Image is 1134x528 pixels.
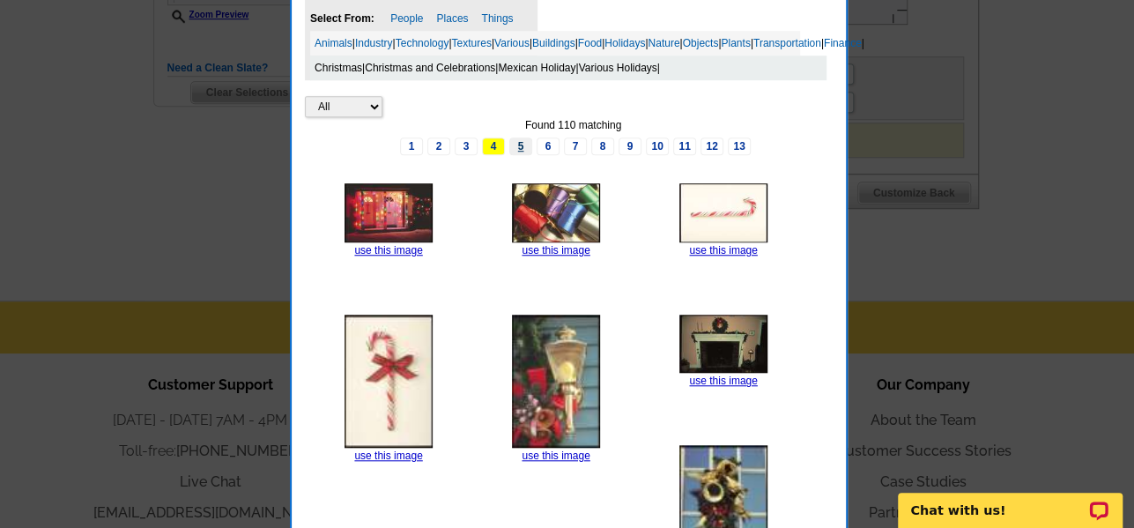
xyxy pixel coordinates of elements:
a: 3 [455,138,478,155]
a: 1 [400,138,423,155]
span: | [862,37,864,49]
a: use this image [522,244,589,257]
a: 2 [427,138,450,155]
a: use this image [354,244,422,257]
a: Technology [396,37,449,49]
a: 12 [700,138,723,155]
a: Transportation [753,37,821,49]
img: th_72031.jpg [512,315,600,449]
div: Found 110 matching [305,117,841,133]
span: | [393,37,396,49]
span: | [492,37,494,49]
a: Holidays [604,37,645,49]
a: use this image [354,450,422,462]
a: Finance [824,37,862,49]
a: Mexican Holiday [498,62,575,74]
span: | [751,37,753,49]
img: th_72029.jpg [679,183,767,242]
a: Various [494,37,530,49]
a: 10 [646,138,669,155]
span: | [362,62,365,74]
span: 4 [482,138,505,155]
a: Various Holidays [579,62,657,74]
span: | [352,37,355,49]
a: 7 [564,138,587,155]
a: Animals [315,37,352,49]
a: Food [578,37,602,49]
a: Plants [721,37,750,49]
span: | [575,37,578,49]
a: Objects [683,37,719,49]
span: | [575,62,578,74]
span: | [495,62,498,74]
span: | [602,37,604,49]
a: People [390,12,423,25]
a: 8 [591,138,614,155]
strong: Select From: [310,12,374,25]
a: Nature [648,37,679,49]
a: 9 [619,138,641,155]
a: Christmas and Celebrations [365,62,495,74]
img: th_72028.jpg [512,183,600,242]
span: | [718,37,721,49]
a: Textures [451,37,491,49]
a: Things [481,12,513,25]
a: 6 [537,138,560,155]
a: use this image [689,375,757,387]
a: Buildings [532,37,575,49]
a: 11 [673,138,696,155]
span: | [657,62,660,74]
a: Industry [355,37,393,49]
a: Places [436,12,468,25]
span: | [679,37,682,49]
iframe: LiveChat chat widget [886,472,1134,528]
img: th_72030.jpg [345,315,433,449]
span: | [530,37,532,49]
a: use this image [689,244,757,257]
a: 5 [509,138,532,155]
img: th_72027.jpg [345,183,433,242]
span: | [821,37,824,49]
span: | [448,37,451,49]
a: use this image [522,450,589,462]
span: | [645,37,648,49]
a: Christmas [315,62,362,74]
a: 13 [728,138,751,155]
img: th_72032.jpg [679,315,767,374]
